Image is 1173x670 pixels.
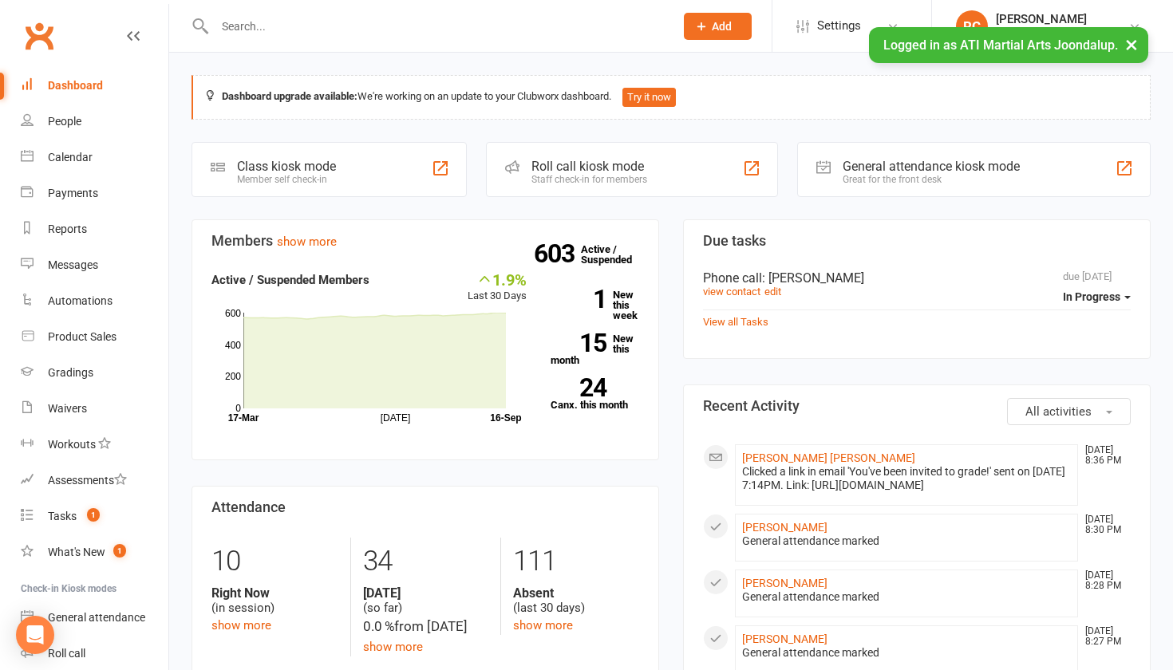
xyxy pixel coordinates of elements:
a: Automations [21,283,168,319]
a: show more [211,618,271,633]
a: view contact [703,286,760,298]
a: 24Canx. this month [551,378,640,410]
div: Messages [48,258,98,271]
div: Roll call [48,647,85,660]
div: (last 30 days) [513,585,639,616]
a: Reports [21,211,168,247]
button: All activities [1007,398,1131,425]
a: 15New this month [551,333,640,365]
div: (so far) [363,585,489,616]
div: (in session) [211,585,338,616]
div: 111 [513,538,639,585]
span: Settings [817,8,861,44]
div: RC [956,10,988,42]
a: Clubworx [19,16,59,56]
a: Product Sales [21,319,168,355]
div: Member self check-in [237,174,336,185]
a: View all Tasks [703,316,768,328]
a: Waivers [21,391,168,427]
time: [DATE] 8:36 PM [1077,445,1130,466]
div: General attendance marked [742,534,1071,548]
div: Payments [48,187,98,199]
a: Messages [21,247,168,283]
span: 0.0 % [363,618,394,634]
input: Search... [210,15,663,37]
div: Workouts [48,438,96,451]
div: from [DATE] [363,616,489,637]
h3: Members [211,233,639,249]
h3: Attendance [211,499,639,515]
div: Calendar [48,151,93,164]
a: edit [764,286,781,298]
span: : [PERSON_NAME] [762,270,864,286]
div: Gradings [48,366,93,379]
a: General attendance kiosk mode [21,600,168,636]
div: ATI Martial Arts Joondalup [996,26,1128,41]
a: 603Active / Suspended [581,232,651,277]
div: Reports [48,223,87,235]
div: Tasks [48,510,77,522]
div: General attendance marked [742,646,1071,660]
div: [PERSON_NAME] [996,12,1128,26]
a: Tasks 1 [21,499,168,534]
span: Add [712,20,732,33]
strong: Right Now [211,585,338,601]
div: General attendance kiosk mode [843,159,1020,174]
strong: 15 [551,331,606,355]
div: Clicked a link in email 'You've been invited to grade!' sent on [DATE] 7:14PM. Link: [URL][DOMAIN... [742,465,1071,492]
div: Open Intercom Messenger [16,616,54,654]
div: 34 [363,538,489,585]
strong: [DATE] [363,585,489,601]
button: In Progress [1063,282,1131,311]
a: Workouts [21,427,168,463]
div: Last 30 Days [468,270,527,305]
div: Roll call kiosk mode [531,159,647,174]
a: What's New1 [21,534,168,570]
strong: 24 [551,376,606,400]
span: In Progress [1063,290,1120,303]
h3: Due tasks [703,233,1131,249]
span: All activities [1025,404,1092,419]
div: Waivers [48,402,87,415]
a: Gradings [21,355,168,391]
h3: Recent Activity [703,398,1131,414]
a: [PERSON_NAME] [742,633,827,645]
time: [DATE] 8:28 PM [1077,570,1130,591]
button: × [1117,27,1146,61]
a: Payments [21,175,168,211]
div: Product Sales [48,330,117,343]
div: Class kiosk mode [237,159,336,174]
button: Try it now [622,88,676,107]
a: People [21,104,168,140]
a: Calendar [21,140,168,175]
span: 1 [87,508,100,522]
strong: Absent [513,585,639,601]
a: [PERSON_NAME] [742,521,827,534]
div: General attendance marked [742,590,1071,604]
div: Assessments [48,474,127,487]
strong: Active / Suspended Members [211,273,369,287]
div: Dashboard [48,79,103,92]
a: [PERSON_NAME] [742,577,827,589]
div: 10 [211,538,338,585]
div: We're working on an update to your Clubworx dashboard. [192,75,1151,120]
div: Great for the front desk [843,174,1020,185]
div: Staff check-in for members [531,174,647,185]
button: Add [684,13,752,40]
a: show more [277,235,337,249]
a: Dashboard [21,68,168,104]
a: [PERSON_NAME] [PERSON_NAME] [742,451,915,464]
div: People [48,115,81,128]
div: What's New [48,546,105,558]
span: Logged in as ATI Martial Arts Joondalup. [883,37,1118,53]
strong: 603 [534,242,581,266]
div: 1.9% [468,270,527,288]
div: Phone call [703,270,1131,286]
strong: 1 [551,287,606,311]
time: [DATE] 8:30 PM [1077,514,1130,535]
time: [DATE] 8:27 PM [1077,626,1130,647]
span: 1 [113,544,126,558]
div: General attendance [48,611,145,624]
div: Automations [48,294,113,307]
a: show more [363,640,423,654]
